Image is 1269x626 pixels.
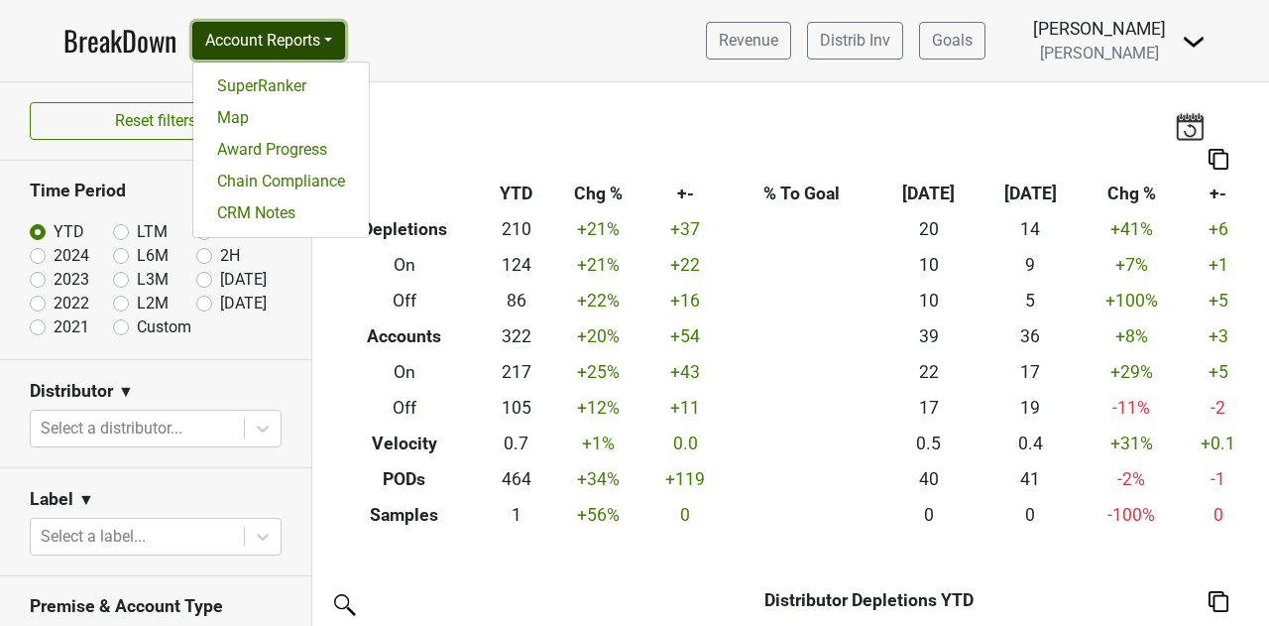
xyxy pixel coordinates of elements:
[327,461,482,497] th: PODs
[550,284,645,319] td: +22 %
[878,426,980,461] td: 0.5
[1182,426,1254,461] td: +0.1
[220,244,240,268] label: 2H
[550,390,645,426] td: +12 %
[327,248,482,284] th: On
[878,355,980,391] td: 22
[645,497,726,533] td: 0
[1081,426,1182,461] td: +31 %
[550,248,645,284] td: +21 %
[137,220,168,244] label: LTM
[1209,591,1228,612] img: Copy to clipboard
[54,315,89,339] label: 2021
[980,426,1081,461] td: 0.4
[137,292,169,315] label: L2M
[878,390,980,426] td: 17
[645,248,726,284] td: +22
[1033,16,1166,42] div: [PERSON_NAME]
[137,268,169,292] label: L3M
[1182,497,1254,533] td: 0
[625,582,1113,618] th: Distributor Depletions YTD
[550,177,645,212] th: Chg %
[482,319,550,355] td: 322
[30,596,282,617] h3: Premise & Account Type
[137,244,169,268] label: L6M
[1182,177,1254,212] th: +-
[878,284,980,319] td: 10
[193,102,369,134] a: Map
[327,212,482,248] th: Depletions
[878,248,980,284] td: 10
[980,461,1081,497] td: 41
[1182,30,1206,54] img: Dropdown Menu
[482,284,550,319] td: 86
[482,461,550,497] td: 464
[1081,212,1182,248] td: +41 %
[1081,248,1182,284] td: +7 %
[54,220,84,244] label: YTD
[482,390,550,426] td: 105
[807,22,903,60] a: Distrib Inv
[193,197,369,229] a: CRM Notes
[645,284,726,319] td: +16
[1182,212,1254,248] td: +6
[878,319,980,355] td: 39
[550,461,645,497] td: +34 %
[30,381,113,402] h3: Distributor
[980,390,1081,426] td: 19
[220,292,267,315] label: [DATE]
[137,315,191,339] label: Custom
[980,177,1081,212] th: [DATE]
[54,244,89,268] label: 2024
[327,390,482,426] th: Off
[550,355,645,391] td: +25 %
[482,355,550,391] td: 217
[78,488,94,512] span: ▼
[327,497,482,533] th: Samples
[1182,284,1254,319] td: +5
[193,70,369,102] a: SuperRanker
[327,319,482,355] th: Accounts
[30,181,282,201] h3: Time Period
[1182,390,1254,426] td: -2
[327,284,482,319] th: Off
[645,319,726,355] td: +54
[1081,284,1182,319] td: +100 %
[1081,497,1182,533] td: -100 %
[878,497,980,533] td: 0
[980,284,1081,319] td: 5
[193,166,369,197] a: Chain Compliance
[1182,355,1254,391] td: +5
[1081,461,1182,497] td: -2 %
[220,268,267,292] label: [DATE]
[550,497,645,533] td: +56 %
[63,20,176,62] a: BreakDown
[878,212,980,248] td: 20
[1081,355,1182,391] td: +29 %
[192,62,370,238] div: Account Reports
[482,248,550,284] td: 124
[1182,461,1254,497] td: -1
[482,177,550,212] th: YTD
[878,461,980,497] td: 40
[645,426,726,461] td: 0.0
[980,319,1081,355] td: 36
[645,355,726,391] td: +43
[327,587,359,619] img: filter
[1081,319,1182,355] td: +8 %
[645,461,726,497] td: +119
[30,489,73,510] h3: Label
[980,248,1081,284] td: 9
[645,212,726,248] td: +37
[980,355,1081,391] td: 17
[482,212,550,248] td: 210
[550,319,645,355] td: +20 %
[706,22,791,60] a: Revenue
[327,355,482,391] th: On
[1081,177,1182,212] th: Chg %
[54,268,89,292] label: 2023
[482,497,550,533] td: 1
[30,102,282,140] button: Reset filters
[54,292,89,315] label: 2022
[482,426,550,461] td: 0.7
